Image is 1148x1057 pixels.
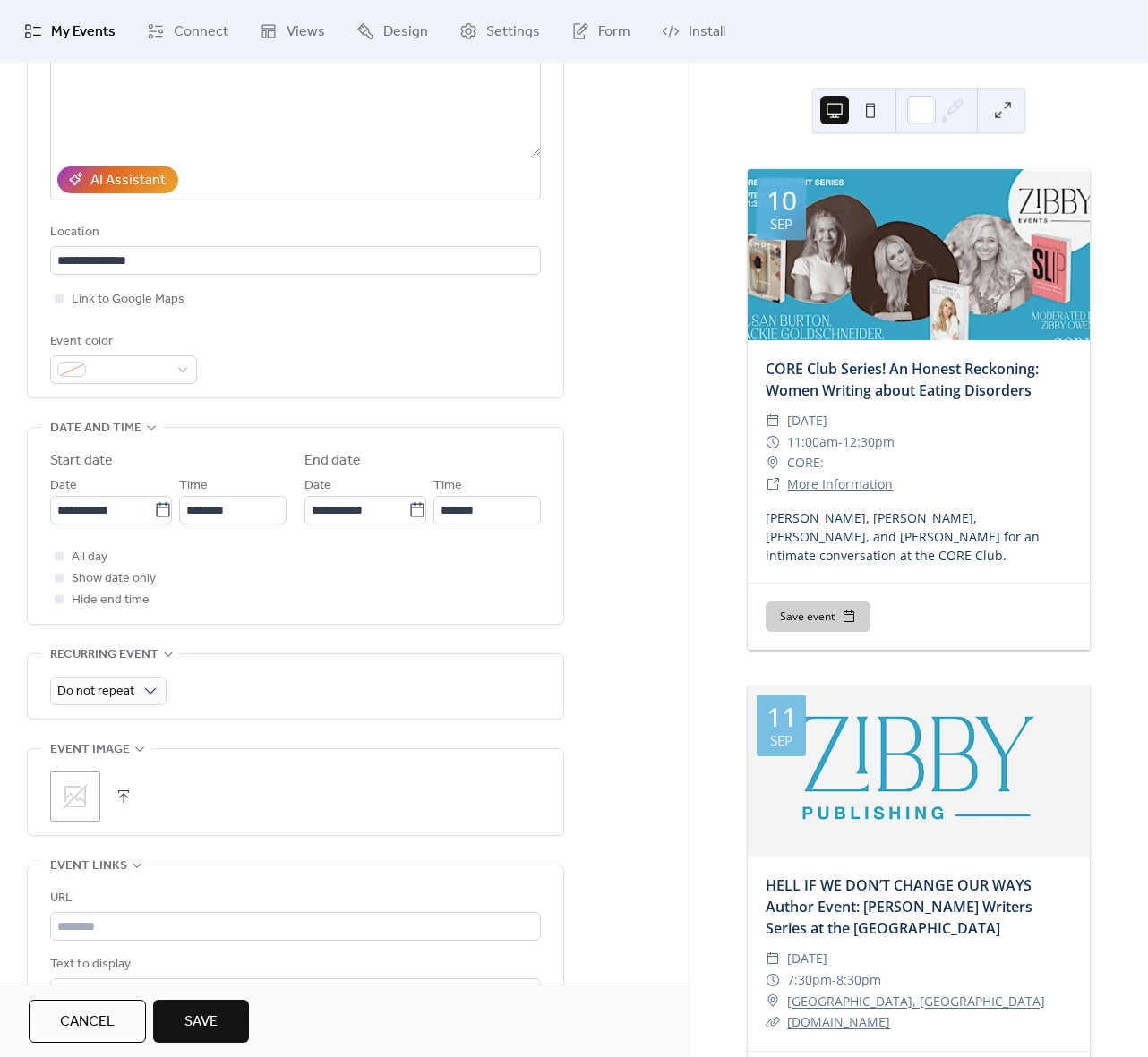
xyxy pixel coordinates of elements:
[486,21,540,43] span: Settings
[558,7,644,55] a: Form
[787,452,824,473] span: CORE:
[133,7,242,55] a: Connect
[766,431,780,453] div: ​
[287,21,325,43] span: Views
[383,21,428,43] span: Design
[767,187,797,214] div: 10
[72,590,150,611] span: Hide end time
[766,991,780,1012] div: ​
[598,21,630,43] span: Form
[29,1000,146,1043] button: Cancel
[50,222,537,243] div: Location
[787,969,832,991] span: 7:30pm
[766,410,780,431] div: ​
[838,431,843,453] span: -
[766,359,1039,400] a: CORE Club Series! An Honest Reckoning: Women Writing about Eating Disorders
[787,475,893,492] a: More Information
[50,644,158,666] span: Recurring event
[766,948,780,969] div: ​
[343,7,441,55] a: Design
[50,888,537,909] div: URL
[843,431,895,453] span: 12:30pm
[766,969,780,991] div: ​
[57,166,178,193] button: AI Assistant
[72,568,156,590] span: Show date only
[304,450,361,472] div: End date
[174,21,228,43] span: Connect
[50,856,127,877] span: Event links
[179,475,208,497] span: Time
[72,547,107,568] span: All day
[770,734,792,747] div: Sep
[50,954,537,976] div: Text to display
[50,771,100,822] div: ;
[304,475,331,497] span: Date
[832,969,836,991] span: -
[50,739,130,761] span: Event image
[51,21,116,43] span: My Events
[50,331,193,353] div: Event color
[153,1000,249,1043] button: Save
[767,703,797,730] div: 11
[770,217,792,231] div: Sep
[787,1013,890,1030] a: [DOMAIN_NAME]
[766,473,780,495] div: ​
[50,418,141,439] span: Date and time
[766,452,780,473] div: ​
[766,601,870,632] button: Save event
[184,1011,218,1033] span: Save
[689,21,725,43] span: Install
[787,948,827,969] span: [DATE]
[246,7,338,55] a: Views
[72,289,184,311] span: Link to Google Maps
[50,450,113,472] div: Start date
[446,7,553,55] a: Settings
[766,875,1032,938] a: HELL IF WE DON’T CHANGE OUR WAYS Author Event: [PERSON_NAME] Writers Series at the [GEOGRAPHIC_DATA]
[787,431,838,453] span: 11:00am
[57,679,134,703] span: Do not repeat
[90,170,166,192] div: AI Assistant
[766,1011,780,1033] div: ​
[787,991,1045,1012] a: [GEOGRAPHIC_DATA], [GEOGRAPHIC_DATA]
[787,410,827,431] span: [DATE]
[50,475,77,497] span: Date
[433,475,462,497] span: Time
[648,7,739,55] a: Install
[11,7,129,55] a: My Events
[60,1011,115,1033] span: Cancel
[748,508,1090,565] div: [PERSON_NAME], [PERSON_NAME], [PERSON_NAME], and [PERSON_NAME] for an intimate conversation at th...
[836,969,881,991] span: 8:30pm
